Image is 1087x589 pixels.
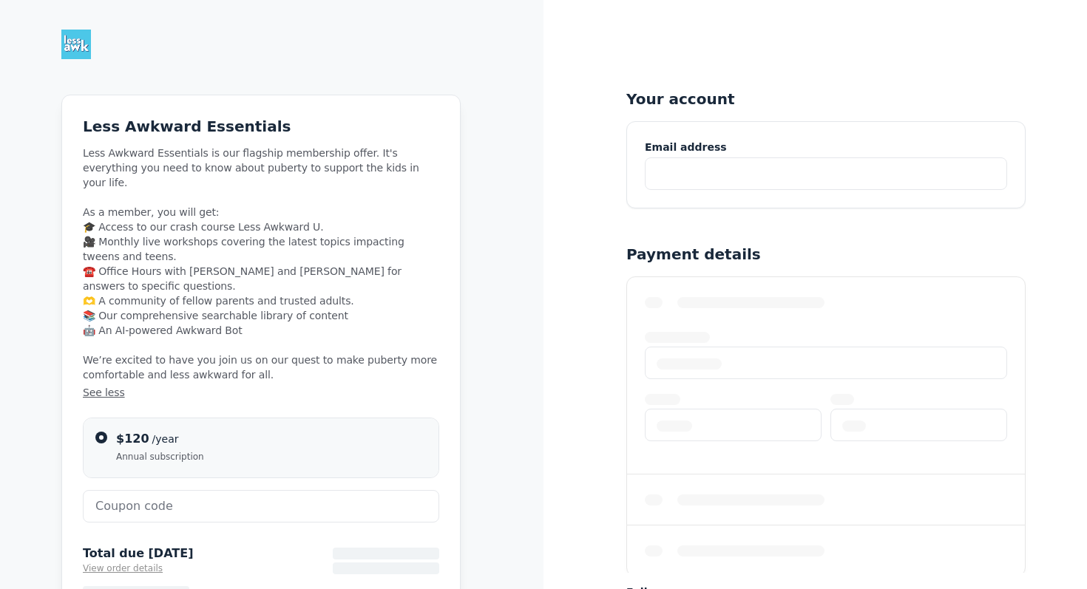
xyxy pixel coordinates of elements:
[83,562,163,574] button: View order details
[83,546,193,561] span: Total due [DATE]
[152,433,179,445] span: /year
[116,432,149,446] span: $120
[83,563,163,573] span: View order details
[645,140,727,154] span: Email address
[83,490,439,522] input: Coupon code
[83,385,439,400] button: See less
[95,432,107,443] input: $120/yearAnnual subscription
[116,451,204,463] span: Annual subscription
[626,89,1026,109] h5: Your account
[83,118,291,135] span: Less Awkward Essentials
[83,146,439,400] span: Less Awkward Essentials is our flagship membership offer. It's everything you need to know about ...
[626,244,761,265] h5: Payment details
